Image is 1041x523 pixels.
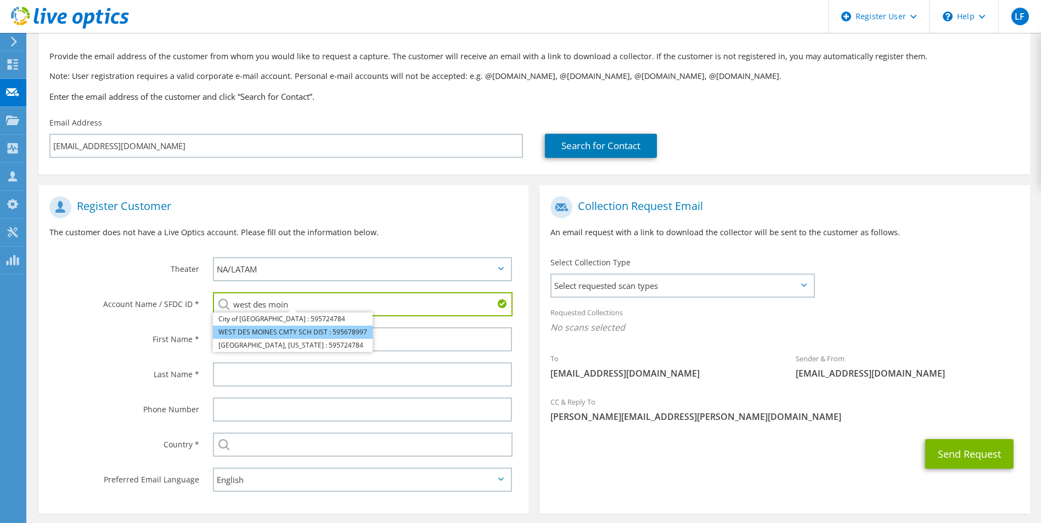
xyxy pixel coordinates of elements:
[943,12,953,21] svg: \n
[49,397,199,415] label: Phone Number
[49,468,199,485] label: Preferred Email Language
[545,134,657,158] a: Search for Contact
[49,433,199,450] label: Country *
[550,257,631,268] label: Select Collection Type
[213,312,373,326] li: City of West Des Moines : 595724784
[539,301,1029,342] div: Requested Collections
[49,327,199,345] label: First Name *
[49,226,517,238] p: The customer does not have a Live Optics account. Please fill out the information below.
[550,411,1019,423] span: [PERSON_NAME][EMAIL_ADDRESS][PERSON_NAME][DOMAIN_NAME]
[539,347,785,385] div: To
[49,90,1019,103] h3: Enter the email address of the customer and click “Search for Contact”.
[550,367,774,379] span: [EMAIL_ADDRESS][DOMAIN_NAME]
[213,339,373,352] li: WEST DES MOINES, IOWA : 595724784
[49,70,1019,82] p: Note: User registration requires a valid corporate e-mail account. Personal e-mail accounts will ...
[785,347,1030,385] div: Sender & From
[49,196,512,218] h1: Register Customer
[49,50,1019,62] p: Provide the email address of the customer from whom you would like to request a capture. The cust...
[213,326,373,339] li: WEST DES MOINES CMTY SCH DIST : 595678997
[539,390,1029,428] div: CC & Reply To
[552,275,813,297] span: Select requested scan types
[925,439,1014,469] button: Send Request
[550,196,1013,218] h1: Collection Request Email
[49,117,102,128] label: Email Address
[49,362,199,380] label: Last Name *
[550,226,1019,238] p: An email request with a link to download the collector will be sent to the customer as follows.
[550,321,1019,333] span: No scans selected
[796,367,1019,379] span: [EMAIL_ADDRESS][DOMAIN_NAME]
[49,257,199,275] label: Theater
[49,292,199,310] label: Account Name / SFDC ID *
[1011,8,1029,25] span: LF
